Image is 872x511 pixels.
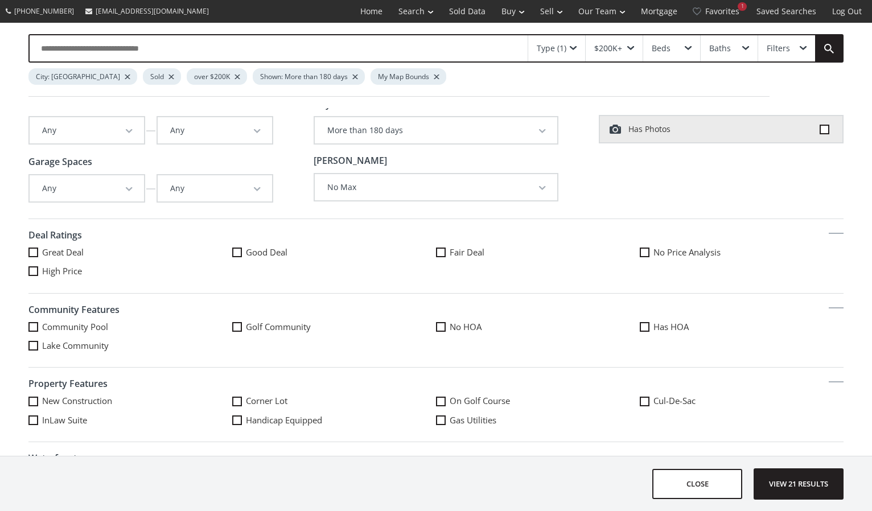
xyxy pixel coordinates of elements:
[371,68,446,85] div: My Map Bounds
[315,117,557,143] button: More than 180 days
[436,395,640,407] label: On Golf Course
[232,395,436,407] label: Corner Lot
[158,175,272,201] button: Any
[436,321,640,333] label: No HOA
[594,44,622,52] div: $200K+
[96,6,209,16] span: [EMAIL_ADDRESS][DOMAIN_NAME]
[537,44,566,52] div: Type (1)
[158,117,272,143] button: Any
[314,156,558,166] h4: [PERSON_NAME]
[28,448,844,469] h4: Waterfront
[28,265,232,277] label: High Price
[232,414,436,426] label: Handicap Equipped
[28,395,232,407] label: New Construction
[28,414,232,426] label: InLaw Suite
[754,468,844,500] button: View 21 results
[436,246,640,258] label: Fair Deal
[757,469,840,499] span: View 21 results
[232,246,436,258] label: Good Deal
[28,299,844,321] h4: Community Features
[253,68,365,85] div: Shown: More than 180 days
[640,321,844,333] label: Has HOA
[28,157,273,167] h4: Garage Spaces
[640,246,844,258] label: No Price Analysis
[187,68,247,85] div: over $200K
[738,2,747,11] div: 1
[30,175,144,201] button: Any
[232,321,436,333] label: Golf Community
[640,395,844,407] label: Cul-De-Sac
[767,44,790,52] div: Filters
[314,100,558,110] h4: Days on Site
[14,6,74,16] span: [PHONE_NUMBER]
[28,340,232,352] label: Lake Community
[315,174,557,200] button: No Max
[28,246,232,258] label: Great Deal
[143,68,181,85] div: Sold
[28,68,137,85] div: City: [GEOGRAPHIC_DATA]
[709,44,731,52] div: Baths
[652,44,671,52] div: Beds
[599,115,844,143] label: Has Photos
[652,469,742,499] button: close
[28,321,232,333] label: Community Pool
[30,117,144,143] button: Any
[28,225,844,246] h4: Deal Ratings
[80,1,215,22] a: [EMAIL_ADDRESS][DOMAIN_NAME]
[28,100,273,110] h4: Year Built
[28,373,844,395] h4: Property Features
[436,414,640,426] label: Gas Utilities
